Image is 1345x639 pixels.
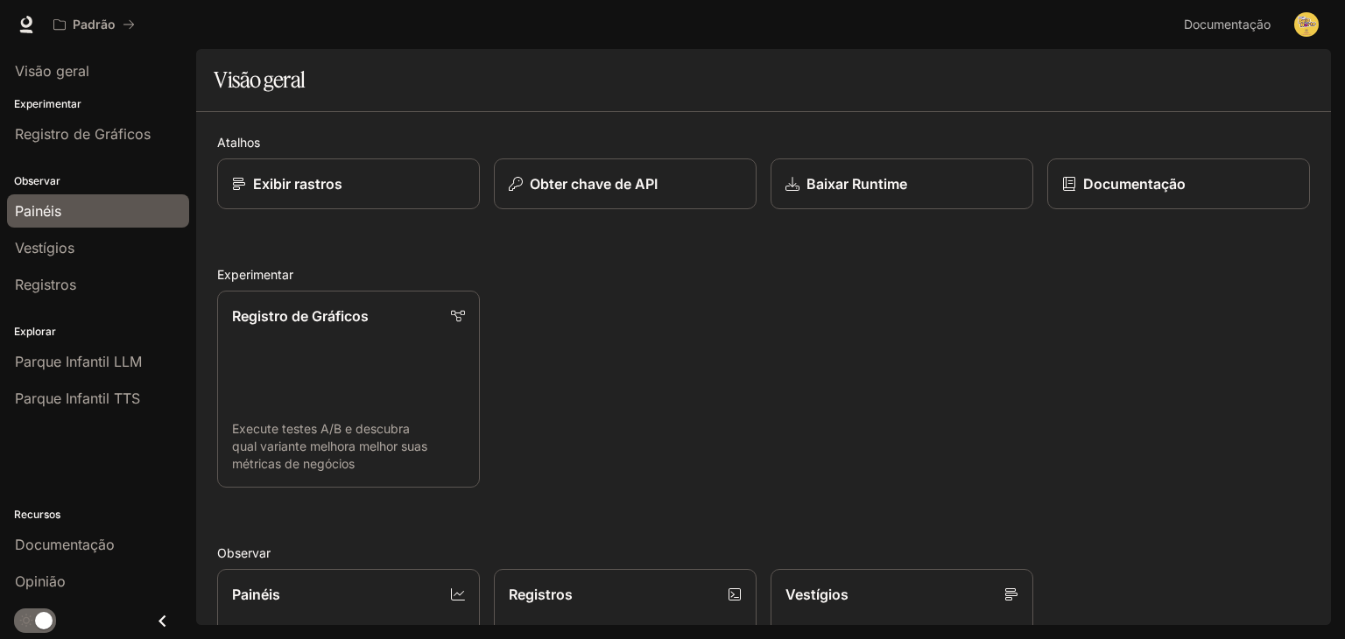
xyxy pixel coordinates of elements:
[785,586,849,603] font: Vestígios
[530,175,658,193] font: Obter chave de API
[1047,158,1310,209] a: Documentação
[217,267,293,282] font: Experimentar
[509,586,573,603] font: Registros
[494,158,757,209] button: Obter chave de API
[1184,17,1271,32] font: Documentação
[217,135,260,150] font: Atalhos
[806,175,907,193] font: Baixar Runtime
[217,158,480,209] a: Exibir rastros
[771,158,1033,209] a: Baixar Runtime
[1289,7,1324,42] button: Avatar do usuário
[46,7,143,42] button: Todos os espaços de trabalho
[73,17,116,32] font: Padrão
[232,421,427,471] font: Execute testes A/B e descubra qual variante melhora melhor suas métricas de negócios
[232,307,369,325] font: Registro de Gráficos
[214,67,306,93] font: Visão geral
[1294,12,1319,37] img: Avatar do usuário
[232,586,280,603] font: Painéis
[253,175,342,193] font: Exibir rastros
[217,291,480,488] a: Registro de GráficosExecute testes A/B e descubra qual variante melhora melhor suas métricas de n...
[1177,7,1282,42] a: Documentação
[217,545,271,560] font: Observar
[1083,175,1186,193] font: Documentação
